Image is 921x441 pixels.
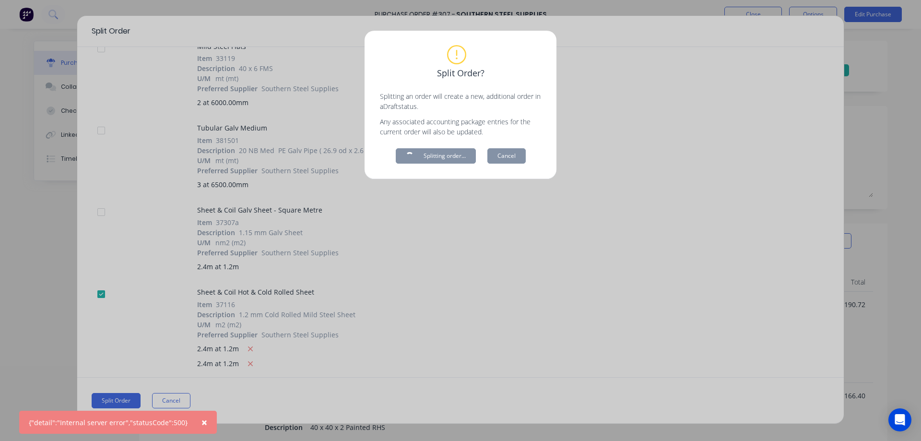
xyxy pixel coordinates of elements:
[380,91,541,111] p: Splitting an order will create a new, additional order in a Draft status.
[396,148,476,164] button: Splitting order...
[380,117,541,137] p: Any associated accounting package entries for the current order will also be updated.
[29,417,188,428] div: {"detail":"Internal server error","statusCode":500}
[192,411,217,434] button: Close
[201,416,207,429] span: ×
[437,67,484,80] span: Split Order?
[888,408,911,431] div: Open Intercom Messenger
[424,152,466,160] span: Splitting order...
[487,148,526,164] button: Cancel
